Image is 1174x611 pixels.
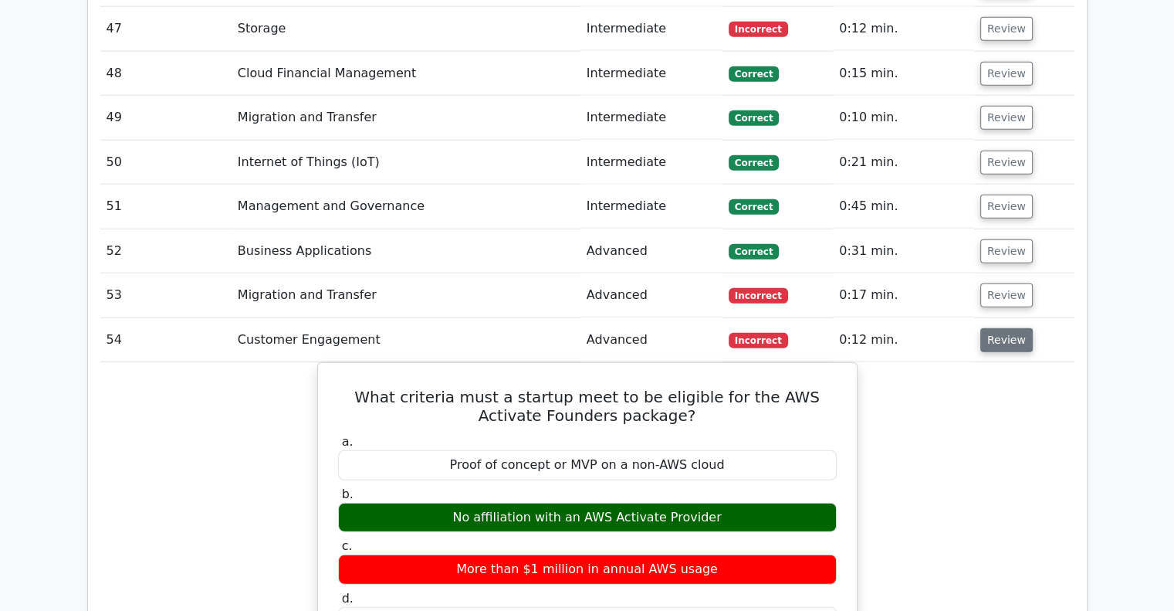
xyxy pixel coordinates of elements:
td: 0:10 min. [833,96,974,140]
button: Review [980,106,1033,130]
td: 47 [100,7,232,51]
td: 52 [100,229,232,273]
button: Review [980,151,1033,175]
td: 48 [100,52,232,96]
span: Correct [729,155,779,171]
span: Correct [729,244,779,260]
td: 0:12 min. [833,7,974,51]
span: c. [342,538,353,553]
td: Migration and Transfer [232,96,580,140]
div: No affiliation with an AWS Activate Provider [338,503,837,533]
span: Incorrect [729,22,788,37]
h5: What criteria must a startup meet to be eligible for the AWS Activate Founders package? [337,388,838,425]
td: Intermediate [580,7,722,51]
button: Review [980,328,1033,352]
div: More than $1 million in annual AWS usage [338,555,837,585]
span: d. [342,591,354,606]
div: Proof of concept or MVP on a non-AWS cloud [338,450,837,480]
td: Management and Governance [232,185,580,229]
span: b. [342,487,354,501]
td: Internet of Things (IoT) [232,141,580,185]
td: 0:17 min. [833,273,974,317]
span: Correct [729,199,779,215]
td: 0:31 min. [833,229,974,273]
td: 0:15 min. [833,52,974,96]
td: Cloud Financial Management [232,52,580,96]
td: Intermediate [580,96,722,140]
td: 50 [100,141,232,185]
button: Review [980,283,1033,307]
td: Intermediate [580,52,722,96]
td: 0:12 min. [833,318,974,362]
td: Migration and Transfer [232,273,580,317]
td: Advanced [580,318,722,362]
td: Intermediate [580,141,722,185]
button: Review [980,239,1033,263]
span: Incorrect [729,333,788,348]
td: Intermediate [580,185,722,229]
td: 49 [100,96,232,140]
td: Advanced [580,273,722,317]
td: Advanced [580,229,722,273]
span: Correct [729,66,779,82]
td: Storage [232,7,580,51]
span: a. [342,434,354,449]
span: Incorrect [729,288,788,304]
td: Business Applications [232,229,580,273]
td: Customer Engagement [232,318,580,362]
button: Review [980,62,1033,86]
td: 0:45 min. [833,185,974,229]
td: 0:21 min. [833,141,974,185]
button: Review [980,195,1033,219]
span: Correct [729,110,779,126]
td: 53 [100,273,232,317]
button: Review [980,17,1033,41]
td: 54 [100,318,232,362]
td: 51 [100,185,232,229]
